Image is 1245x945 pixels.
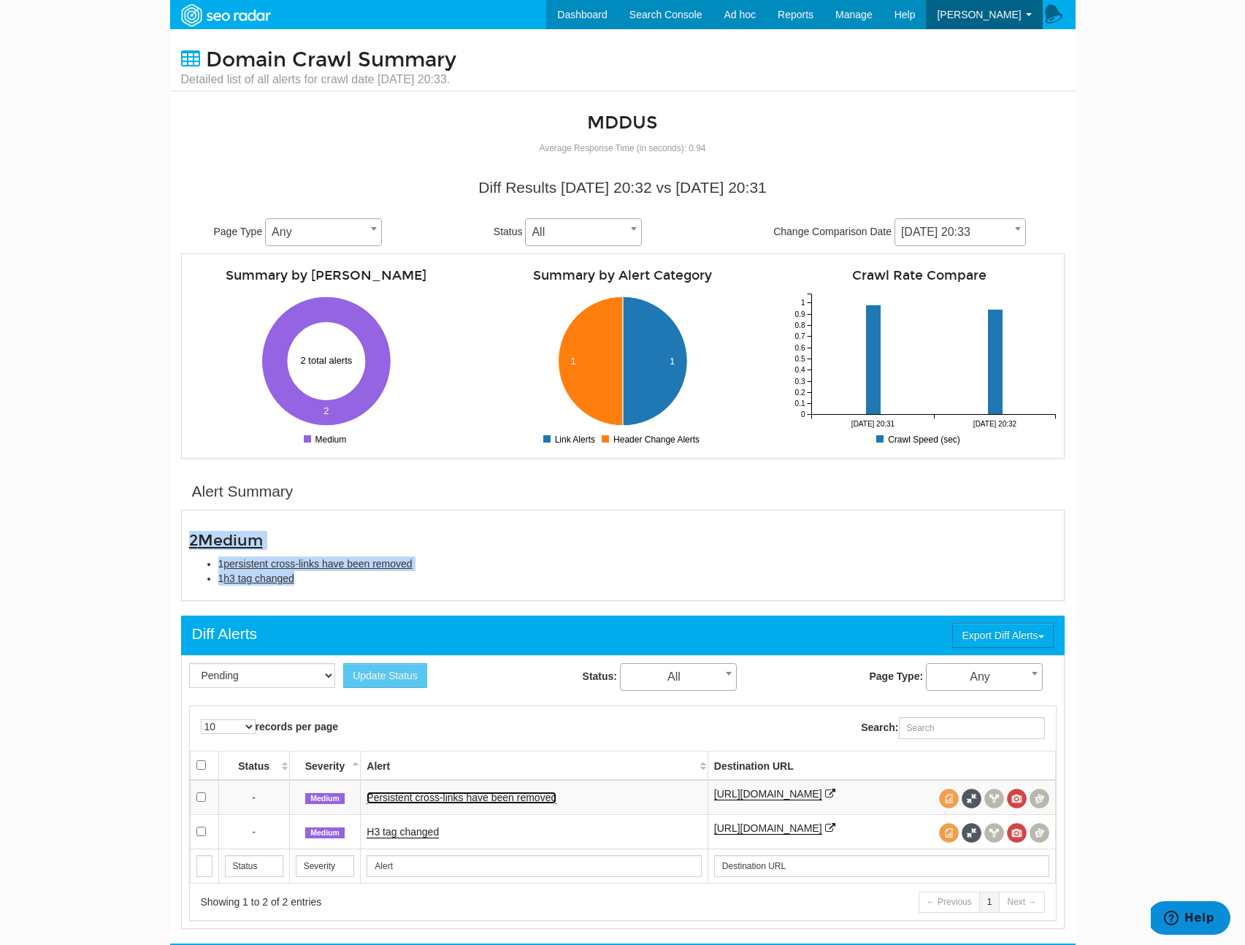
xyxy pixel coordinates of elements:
th: Severity: activate to sort column descending [289,751,361,780]
tspan: [DATE] 20:32 [973,420,1016,428]
img: SEORadar [175,2,276,28]
tspan: 0 [800,410,805,418]
span: View headers [984,789,1004,808]
iframe: Opens a widget where you can find more information [1151,901,1230,938]
tspan: 0.4 [794,366,805,374]
th: Destination URL [708,751,1055,780]
span: Help [895,9,916,20]
a: Persistent cross-links have been removed [367,792,556,804]
h4: Summary by Alert Category [486,269,760,283]
li: 1 [218,571,1057,586]
input: Search: [899,717,1045,739]
tspan: 0.3 [794,378,805,386]
small: Detailed list of all alerts for crawl date [DATE] 20:33. [181,72,456,88]
th: Alert: activate to sort column ascending [361,751,708,780]
span: Status [494,226,523,237]
td: - [218,780,289,815]
span: Medium [198,531,263,550]
label: records per page [201,719,339,734]
span: Full Source Diff [962,789,981,808]
a: [URL][DOMAIN_NAME] [714,822,822,835]
tspan: 0.1 [794,399,805,408]
span: Medium [305,793,345,805]
span: View screenshot [1007,823,1027,843]
a: Next → [999,892,1044,913]
tspan: 1 [800,299,805,307]
span: Any [266,222,381,242]
span: View source [939,789,959,808]
div: Showing 1 to 2 of 2 entries [201,895,605,909]
button: Export Diff Alerts [952,623,1053,648]
span: Any [265,218,382,246]
th: Status: activate to sort column ascending [218,751,289,780]
span: All [621,667,736,687]
span: Ad hoc [724,9,756,20]
td: - [218,814,289,849]
strong: Page Type: [869,670,923,682]
select: records per page [201,719,256,734]
span: Any [926,663,1043,691]
a: H3 tag changed [367,826,439,838]
span: Full Source Diff [962,823,981,843]
span: [PERSON_NAME] [937,9,1021,20]
span: Domain Crawl Summary [206,47,456,72]
input: Search [296,855,355,877]
text: 2 total alerts [301,355,353,366]
span: persistent cross-links have been removed [223,558,412,570]
span: 09/10/2025 20:33 [895,222,1025,242]
h4: Crawl Rate Compare [782,269,1057,283]
div: Diff Alerts [192,623,257,645]
span: Compare screenshots [1030,823,1049,843]
input: Search [367,855,701,877]
a: MDDUS [587,112,657,134]
div: Diff Results [DATE] 20:32 vs [DATE] 20:31 [192,177,1054,199]
input: Search [196,855,212,877]
span: Manage [835,9,873,20]
span: 09/10/2025 20:33 [895,218,1026,246]
span: Any [927,667,1042,687]
button: Update Status [343,663,427,688]
span: Compare screenshots [1030,789,1049,808]
tspan: 0.8 [794,321,805,329]
label: Search: [861,717,1044,739]
span: Reports [778,9,813,20]
span: View screenshot [1007,789,1027,808]
a: ← Previous [919,892,980,913]
span: Medium [305,827,345,839]
strong: Status: [583,670,617,682]
div: Alert Summary [192,481,294,502]
span: View headers [984,823,1004,843]
span: View source [939,823,959,843]
tspan: 0.2 [794,389,805,397]
a: [URL][DOMAIN_NAME] [714,788,822,800]
span: h3 tag changed [223,573,294,584]
span: All [526,222,641,242]
h4: Summary by [PERSON_NAME] [189,269,464,283]
span: All [620,663,737,691]
tspan: 0.9 [794,310,805,318]
span: Page Type [214,226,263,237]
span: Change Comparison Date [773,226,892,237]
a: 1 [979,892,1000,913]
input: Search [714,855,1049,877]
input: Search [225,855,283,877]
li: 1 [218,556,1057,571]
tspan: 0.6 [794,344,805,352]
tspan: 0.7 [794,332,805,340]
span: All [525,218,642,246]
tspan: [DATE] 20:31 [851,420,895,428]
tspan: 0.5 [794,355,805,363]
small: Average Response Time (in seconds): 0.94 [540,143,706,153]
span: 2 [189,531,263,550]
